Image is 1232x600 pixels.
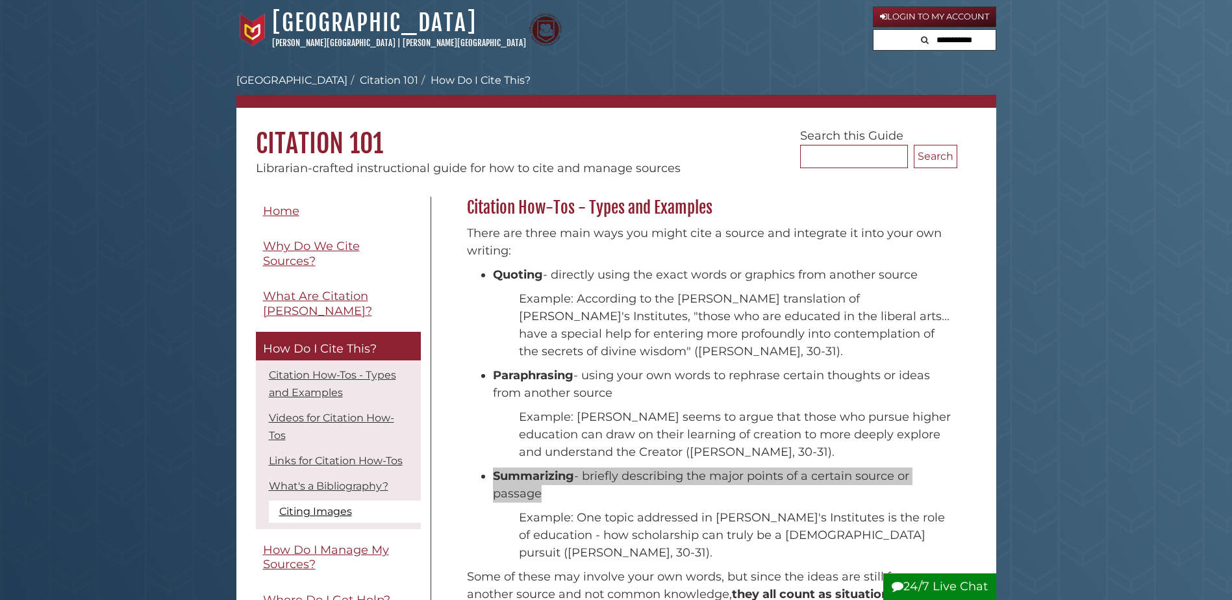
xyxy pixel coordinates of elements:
button: 24/7 Live Chat [883,573,996,600]
a: Links for Citation How-Tos [269,455,403,467]
a: What's a Bibliography? [269,480,388,492]
a: [GEOGRAPHIC_DATA] [236,74,347,86]
span: How Do I Manage My Sources? [263,543,389,572]
span: Home [263,204,299,218]
span: What Are Citation [PERSON_NAME]? [263,289,372,318]
strong: Quoting [493,268,543,282]
a: Videos for Citation How-Tos [269,412,394,442]
p: There are three main ways you might cite a source and integrate it into your own writing: [467,225,951,260]
p: Example: According to the [PERSON_NAME] translation of [PERSON_NAME]'s Institutes, "those who are... [519,290,951,360]
a: [GEOGRAPHIC_DATA] [272,8,477,37]
a: Home [256,197,421,226]
li: - briefly describing the major points of a certain source or passage [493,468,951,503]
i: Search [921,36,929,44]
a: Login to My Account [873,6,996,27]
a: Citation 101 [360,74,418,86]
li: - using your own words to rephrase certain thoughts or ideas from another source [493,367,951,402]
strong: Paraphrasing [493,368,573,382]
a: What Are Citation [PERSON_NAME]? [256,282,421,325]
a: Why Do We Cite Sources? [256,232,421,275]
li: How Do I Cite This? [418,73,531,88]
nav: breadcrumb [236,73,996,108]
a: Citing Images [269,501,421,523]
img: Calvin University [236,14,269,46]
li: - directly using the exact words or graphics from another source [493,266,951,284]
span: How Do I Cite This? [263,342,377,356]
strong: Summarizing [493,469,574,483]
p: Example: One topic addressed in [PERSON_NAME]'s Institutes is the role of education - how scholar... [519,509,951,562]
p: Example: [PERSON_NAME] seems to argue that those who pursue higher education can draw on their le... [519,408,951,461]
button: Search [914,145,957,168]
a: [PERSON_NAME][GEOGRAPHIC_DATA] [403,38,526,48]
h1: Citation 101 [236,108,996,160]
span: Why Do We Cite Sources? [263,239,360,268]
a: How Do I Cite This? [256,332,421,360]
img: Calvin Theological Seminary [529,14,562,46]
a: How Do I Manage My Sources? [256,536,421,579]
button: Search [917,30,933,47]
span: Librarian-crafted instructional guide for how to cite and manage sources [256,161,681,175]
h2: Citation How-Tos - Types and Examples [460,197,957,218]
a: [PERSON_NAME][GEOGRAPHIC_DATA] [272,38,396,48]
a: Citation How-Tos - Types and Examples [269,369,396,399]
span: | [397,38,401,48]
